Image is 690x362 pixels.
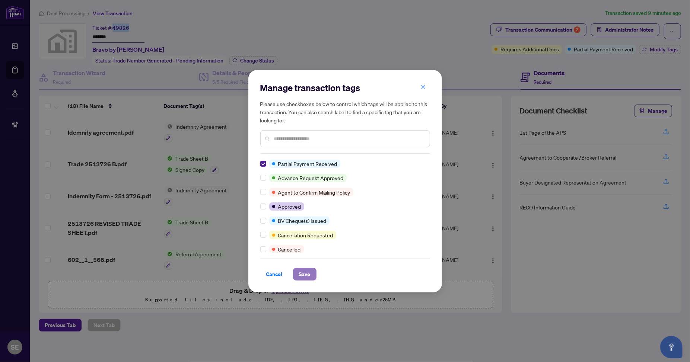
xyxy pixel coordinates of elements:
button: Cancel [260,268,289,281]
button: Open asap [660,336,683,358]
span: Advance Request Approved [278,174,344,182]
span: Cancelled [278,245,301,253]
button: Save [293,268,317,281]
h5: Please use checkboxes below to control which tags will be applied to this transaction. You can al... [260,100,430,124]
span: Save [299,268,311,280]
span: Cancel [266,268,283,280]
span: Partial Payment Received [278,160,337,168]
span: Cancellation Requested [278,231,333,239]
span: close [421,84,426,90]
span: Agent to Confirm Mailing Policy [278,188,350,196]
h2: Manage transaction tags [260,82,430,94]
span: BV Cheque(s) Issued [278,217,327,225]
span: Approved [278,202,301,211]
